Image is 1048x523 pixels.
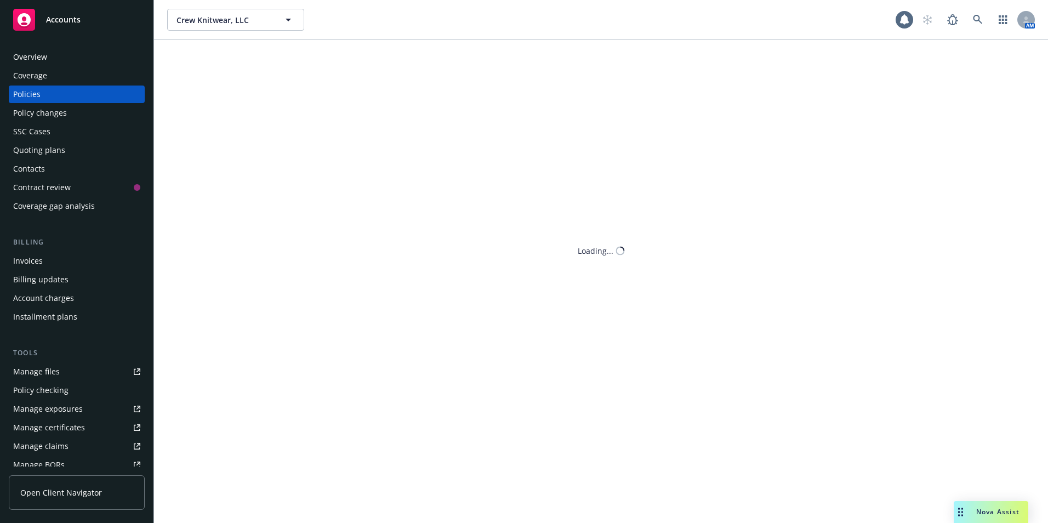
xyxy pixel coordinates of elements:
div: Overview [13,48,47,66]
a: Manage files [9,363,145,380]
div: Contract review [13,179,71,196]
div: Contacts [13,160,45,178]
a: Overview [9,48,145,66]
a: Invoices [9,252,145,270]
a: Start snowing [916,9,938,31]
a: Manage exposures [9,400,145,418]
div: Coverage [13,67,47,84]
div: Drag to move [954,501,967,523]
a: SSC Cases [9,123,145,140]
div: Manage files [13,363,60,380]
span: Accounts [46,15,81,24]
a: Report a Bug [942,9,964,31]
a: Contract review [9,179,145,196]
div: Billing [9,237,145,248]
div: Policies [13,86,41,103]
a: Policy changes [9,104,145,122]
div: Manage certificates [13,419,85,436]
div: Policy changes [13,104,67,122]
button: Crew Knitwear, LLC [167,9,304,31]
div: Manage BORs [13,456,65,474]
div: Manage claims [13,437,69,455]
span: Open Client Navigator [20,487,102,498]
div: Coverage gap analysis [13,197,95,215]
a: Manage certificates [9,419,145,436]
a: Installment plans [9,308,145,326]
div: Quoting plans [13,141,65,159]
a: Account charges [9,289,145,307]
div: Tools [9,348,145,359]
div: Manage exposures [13,400,83,418]
div: Billing updates [13,271,69,288]
div: Account charges [13,289,74,307]
div: Loading... [578,245,613,257]
button: Nova Assist [954,501,1028,523]
a: Switch app [992,9,1014,31]
span: Nova Assist [976,507,1019,516]
a: Policies [9,86,145,103]
div: SSC Cases [13,123,50,140]
a: Coverage gap analysis [9,197,145,215]
div: Policy checking [13,382,69,399]
div: Invoices [13,252,43,270]
a: Policy checking [9,382,145,399]
a: Manage claims [9,437,145,455]
div: Installment plans [13,308,77,326]
a: Billing updates [9,271,145,288]
a: Search [967,9,989,31]
a: Quoting plans [9,141,145,159]
a: Accounts [9,4,145,35]
a: Coverage [9,67,145,84]
a: Contacts [9,160,145,178]
a: Manage BORs [9,456,145,474]
span: Crew Knitwear, LLC [176,14,271,26]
